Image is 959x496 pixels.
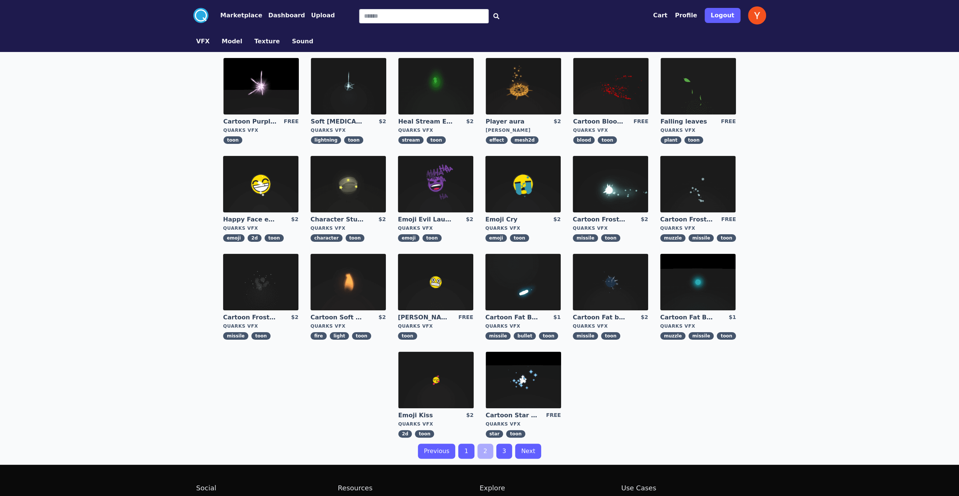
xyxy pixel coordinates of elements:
[485,234,507,242] span: emoji
[511,136,538,144] span: mesh2d
[688,332,714,340] span: missile
[510,234,529,242] span: toon
[705,8,740,23] button: Logout
[598,136,617,144] span: toon
[262,11,305,20] a: Dashboard
[721,215,736,224] div: FREE
[553,215,560,224] div: $2
[190,37,216,46] a: VFX
[398,254,473,310] img: imgAlt
[422,234,442,242] span: toon
[398,136,424,144] span: stream
[506,430,525,438] span: toon
[553,313,560,322] div: $1
[573,332,598,340] span: missile
[220,11,262,20] button: Marketplace
[196,483,338,493] h2: Social
[223,215,277,224] a: Happy Face emoji
[641,215,648,224] div: $2
[378,215,385,224] div: $2
[292,37,314,46] button: Sound
[284,118,298,126] div: FREE
[398,313,452,322] a: [PERSON_NAME]
[705,5,740,26] a: Logout
[223,234,245,242] span: emoji
[223,313,277,322] a: Cartoon Frost Missile Explosion
[684,136,704,144] span: toon
[254,37,280,46] button: Texture
[486,118,540,126] a: Player aura
[573,118,627,126] a: Cartoon Blood Splash
[415,430,434,438] span: toon
[310,323,386,329] div: Quarks VFX
[466,118,473,126] div: $2
[515,444,541,459] a: Next
[310,234,343,242] span: character
[344,136,363,144] span: toon
[466,215,473,224] div: $2
[398,225,473,231] div: Quarks VFX
[554,118,561,126] div: $2
[480,483,621,493] h2: Explore
[265,234,284,242] span: toon
[310,313,365,322] a: Cartoon Soft CandleLight
[311,11,335,20] button: Upload
[496,444,512,459] a: 3
[539,332,558,340] span: toon
[291,313,298,322] div: $2
[477,444,493,459] a: 2
[573,136,595,144] span: blood
[305,11,335,20] a: Upload
[398,215,452,224] a: Emoji Evil Laugh
[688,234,714,242] span: missile
[223,254,298,310] img: imgAlt
[216,37,248,46] a: Model
[717,332,736,340] span: toon
[486,352,561,408] img: imgAlt
[660,225,736,231] div: Quarks VFX
[661,58,736,114] img: imgAlt
[223,332,248,340] span: missile
[223,58,299,114] img: imgAlt
[398,411,453,420] a: Emoji Kiss
[310,332,327,340] span: fire
[514,332,536,340] span: bullet
[398,234,419,242] span: emoji
[573,313,627,322] a: Cartoon Fat bullet explosion
[330,332,349,340] span: light
[675,11,697,20] button: Profile
[427,136,446,144] span: toon
[398,118,453,126] a: Heal Stream Effect
[485,323,561,329] div: Quarks VFX
[418,444,456,459] a: Previous
[661,136,681,144] span: plant
[398,127,474,133] div: Quarks VFX
[573,156,648,212] img: imgAlt
[291,215,298,224] div: $2
[660,234,685,242] span: muzzle
[398,421,474,427] div: Quarks VFX
[641,313,648,322] div: $2
[486,430,503,438] span: star
[310,225,386,231] div: Quarks VFX
[660,254,736,310] img: imgAlt
[379,118,386,126] div: $2
[660,215,714,224] a: Cartoon Frost Missile Muzzle Flash
[222,37,242,46] button: Model
[573,215,627,224] a: Cartoon Frost Missile
[653,11,667,20] button: Cart
[660,323,736,329] div: Quarks VFX
[660,313,714,322] a: Cartoon Fat Bullet Muzzle Flash
[486,411,540,420] a: Cartoon Star field
[485,332,511,340] span: missile
[286,37,320,46] a: Sound
[573,323,648,329] div: Quarks VFX
[546,411,561,420] div: FREE
[717,234,736,242] span: toon
[601,332,620,340] span: toon
[458,444,474,459] a: 1
[485,156,561,212] img: imgAlt
[310,254,386,310] img: imgAlt
[398,352,474,408] img: imgAlt
[346,234,365,242] span: toon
